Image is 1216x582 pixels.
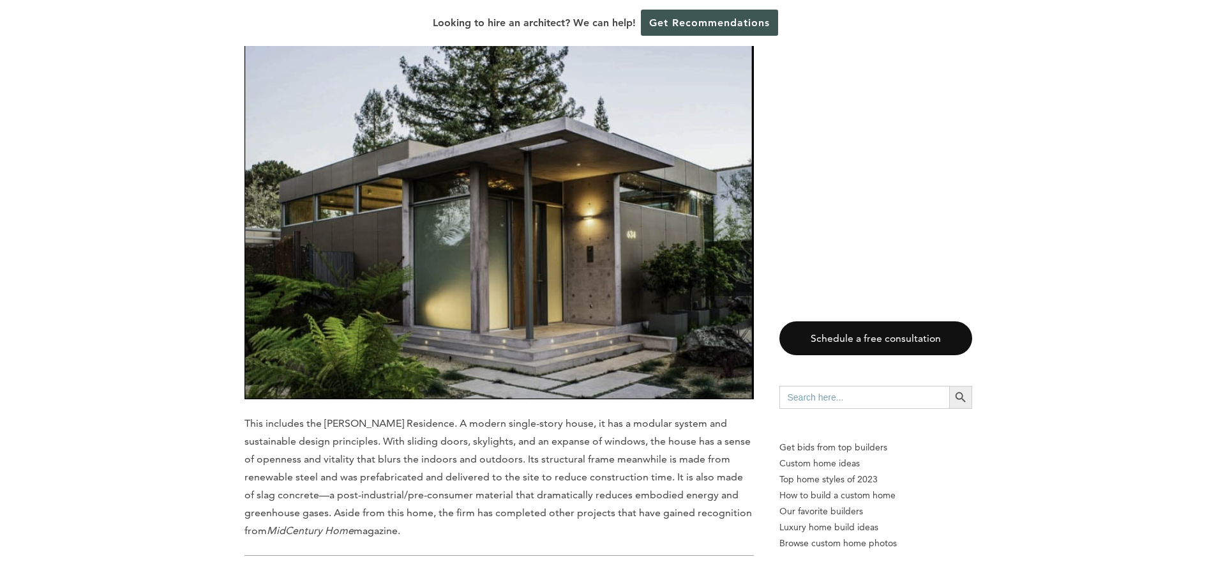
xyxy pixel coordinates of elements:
a: Schedule a free consultation [779,321,972,355]
svg: Search [954,390,968,404]
a: How to build a custom home [779,487,972,503]
a: Top home styles of 2023 [779,471,972,487]
a: Custom home ideas [779,456,972,471]
a: Get Recommendations [641,10,778,36]
em: MidCentury Home [267,525,354,537]
p: Get bids from top builders [779,440,972,456]
a: Our favorite builders [779,503,972,519]
a: Luxury home build ideas [779,519,972,535]
p: This includes the [PERSON_NAME] Residence. A modern single-story house, it has a modular system a... [244,415,754,540]
a: Browse custom home photos [779,535,972,551]
input: Search here... [779,386,949,409]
